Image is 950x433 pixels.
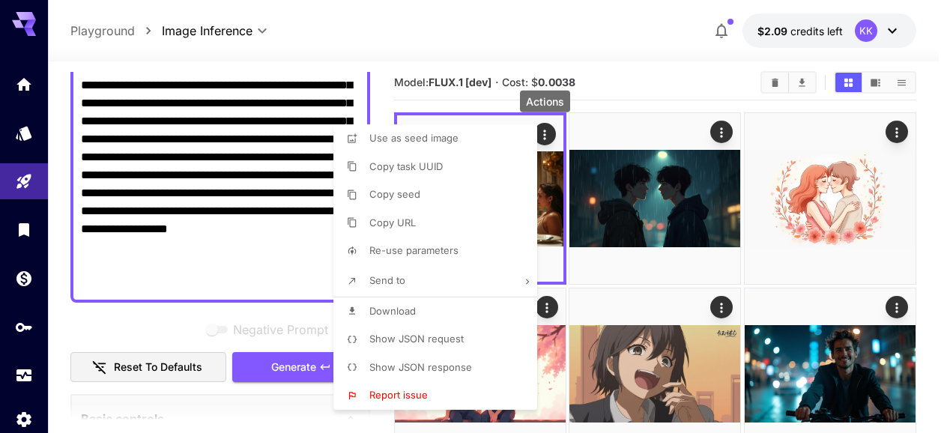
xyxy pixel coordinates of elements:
[369,361,472,373] span: Show JSON response
[369,160,443,172] span: Copy task UUID
[369,333,464,345] span: Show JSON request
[369,216,416,228] span: Copy URL
[369,132,459,144] span: Use as seed image
[369,274,405,286] span: Send to
[369,188,420,200] span: Copy seed
[369,305,416,317] span: Download
[369,244,459,256] span: Re-use parameters
[520,91,570,112] div: Actions
[369,389,428,401] span: Report issue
